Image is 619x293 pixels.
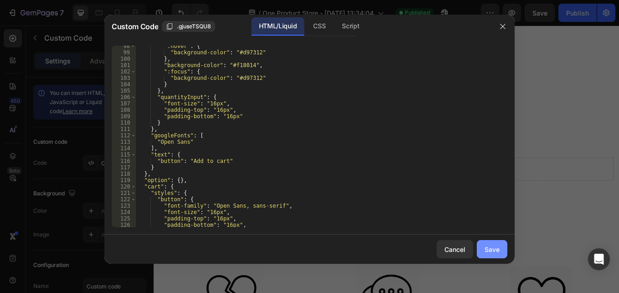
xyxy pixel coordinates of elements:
[162,21,215,32] button: .gjuseTSQU8
[477,240,507,258] button: Save
[112,145,136,152] div: 114
[112,171,136,177] div: 118
[112,94,136,100] div: 106
[112,81,136,88] div: 104
[112,203,136,209] div: 123
[112,43,136,49] div: 98
[26,78,64,86] div: Custom Code
[112,75,136,81] div: 103
[112,21,158,32] span: Custom Code
[112,100,136,107] div: 107
[177,22,211,31] span: .gjuseTSQU8
[112,152,136,158] div: 115
[14,98,260,108] p: Publish the page to see the content.
[306,17,333,36] div: CSS
[437,240,473,258] button: Cancel
[112,126,136,132] div: 111
[7,215,540,238] h2: Que vas a lograr con este ebook?
[112,120,136,126] div: 110
[112,68,136,75] div: 102
[30,24,208,35] p: Como dejar atrás el pasado sin rencores.
[99,246,448,257] p: Verdades crudas y herramientas reales para transformar tu relación.
[112,190,136,196] div: 121
[252,17,304,36] div: HTML/Liquid
[112,56,136,62] div: 100
[112,107,136,113] div: 108
[30,44,208,55] p: Transformar discusiones en comunicación real.
[112,62,136,68] div: 101
[112,132,136,139] div: 112
[335,17,366,36] div: Script
[112,113,136,120] div: 109
[112,158,136,164] div: 116
[112,177,136,183] div: 119
[588,248,610,270] div: Open Intercom Messenger
[255,165,303,172] div: Drop element here
[444,245,465,254] div: Cancel
[112,164,136,171] div: 117
[112,196,136,203] div: 122
[112,222,136,228] div: 126
[485,245,500,254] div: Save
[112,209,136,215] div: 124
[30,64,208,75] p: [PERSON_NAME] a elegir el amor sin perderte a vos mismo.
[112,88,136,94] div: 105
[112,139,136,145] div: 113
[112,183,136,190] div: 120
[112,215,136,222] div: 125
[112,49,136,56] div: 99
